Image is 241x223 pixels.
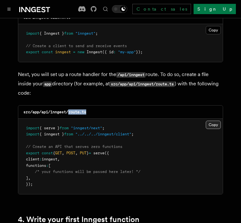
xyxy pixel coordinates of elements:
[60,126,69,130] span: from
[18,70,223,98] p: Next, you will set up a route handler for the route. To do so, create a file inside your director...
[46,163,48,168] span: :
[75,151,78,155] span: ,
[112,5,127,13] button: Toggle dark mode
[116,72,145,78] code: /api/inngest
[39,157,42,161] span: :
[48,163,51,168] span: [
[110,81,175,87] code: src/app/api/inngest/route.ts
[136,50,143,54] span: });
[118,50,136,54] span: "my-app"
[102,50,113,54] span: ({ id
[87,151,89,155] span: }
[80,151,87,155] span: PUT
[89,151,91,155] span: =
[78,50,84,54] span: new
[102,126,104,130] span: ;
[42,50,53,54] span: const
[113,50,116,54] span: :
[39,126,60,130] span: { serve }
[26,176,28,180] span: ]
[26,31,39,36] span: import
[35,169,140,174] span: /* your functions will be passed here later! */
[132,4,191,14] a: Contact sales
[66,151,75,155] span: POST
[43,81,52,87] code: app
[26,151,39,155] span: export
[26,126,39,130] span: import
[75,132,131,136] span: "../../../inngest/client"
[53,151,55,155] span: {
[28,176,30,180] span: ,
[73,50,75,54] span: =
[42,157,57,161] span: inngest
[62,151,64,155] span: ,
[23,15,71,20] code: src/inngest/client.ts
[194,4,236,14] a: Sign Up
[5,5,13,13] button: Toggle navigation
[55,151,62,155] span: GET
[39,132,64,136] span: { inngest }
[55,50,71,54] span: inngest
[64,31,73,36] span: from
[206,26,221,34] button: Copy
[131,132,134,136] span: ;
[93,151,104,155] span: serve
[26,157,39,161] span: client
[102,5,109,13] button: Find something...
[104,151,109,155] span: ({
[57,157,60,161] span: ,
[26,132,39,136] span: import
[206,121,221,129] button: Copy
[64,132,73,136] span: from
[75,31,96,36] span: "inngest"
[71,126,102,130] span: "inngest/next"
[26,50,39,54] span: export
[96,31,98,36] span: ;
[26,44,127,48] span: // Create a client to send and receive events
[42,151,53,155] span: const
[26,182,33,186] span: });
[23,110,86,114] code: src/app/api/inngest/route.ts
[87,50,102,54] span: Inngest
[39,31,64,36] span: { Inngest }
[26,144,122,149] span: // Create an API that serves zero functions
[26,163,46,168] span: functions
